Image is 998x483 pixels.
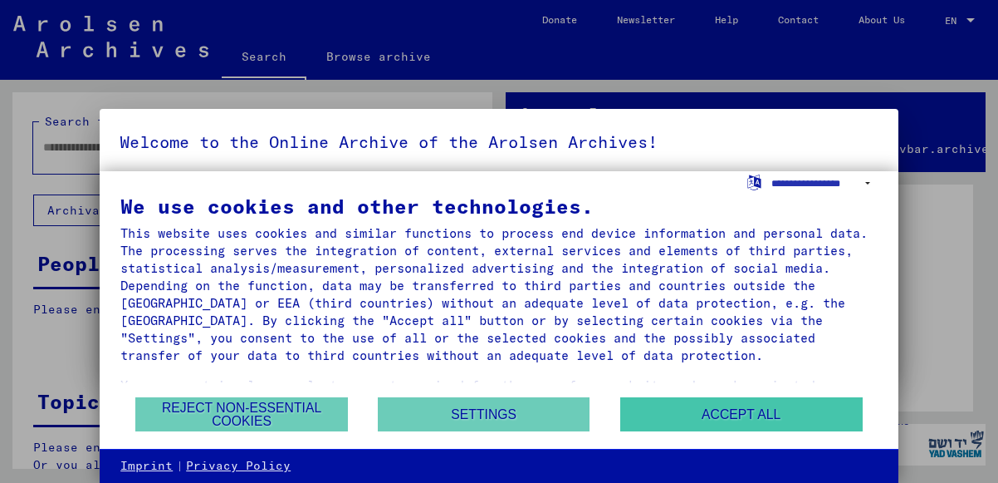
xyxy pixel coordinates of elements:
[135,397,347,431] button: Reject non-essential cookies
[120,129,878,155] h5: Welcome to the Online Archive of the Arolsen Archives!
[120,224,878,364] div: This website uses cookies and similar functions to process end device information and personal da...
[378,397,590,431] button: Settings
[620,397,863,431] button: Accept all
[186,458,291,475] a: Privacy Policy
[120,458,173,475] a: Imprint
[120,196,878,216] div: We use cookies and other technologies.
